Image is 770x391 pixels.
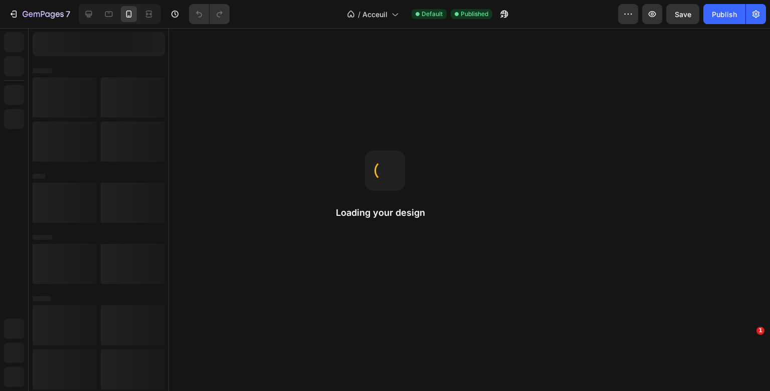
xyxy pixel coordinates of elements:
span: Save [675,10,691,19]
span: Published [461,10,488,19]
h2: Loading your design [336,207,434,219]
span: Acceuil [362,9,388,20]
div: Undo/Redo [189,4,230,24]
button: Publish [703,4,745,24]
span: 1 [756,327,764,335]
span: / [358,9,360,20]
div: Publish [712,9,737,20]
iframe: Intercom live chat [736,342,760,366]
button: 7 [4,4,75,24]
p: 7 [66,8,70,20]
span: Default [422,10,443,19]
button: Save [666,4,699,24]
